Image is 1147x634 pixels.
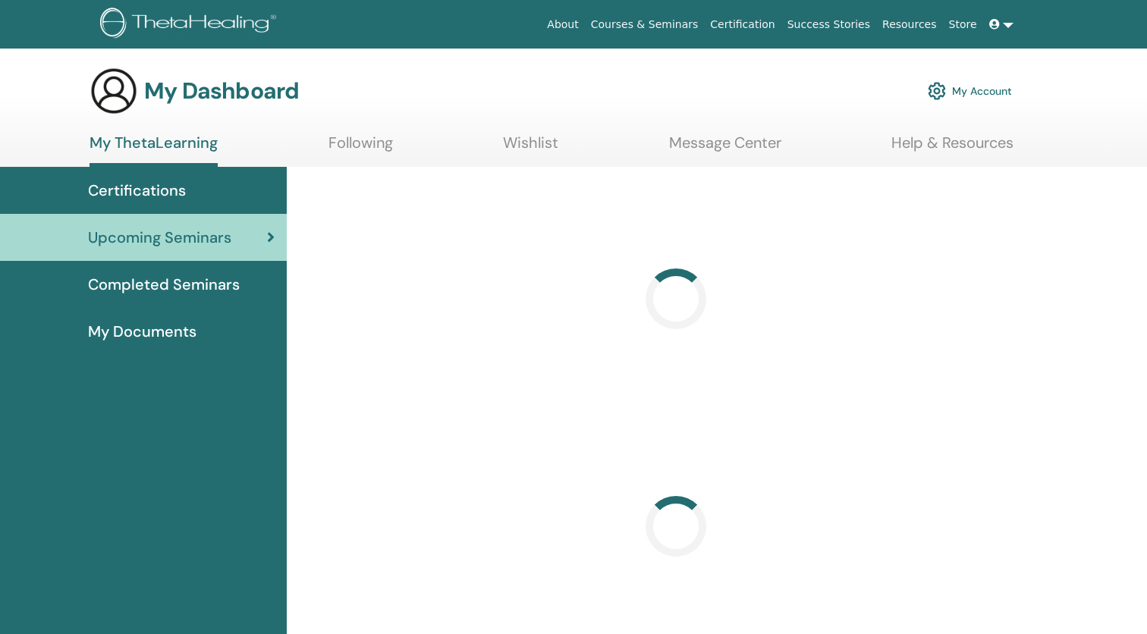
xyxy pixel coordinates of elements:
[541,11,584,39] a: About
[88,226,231,249] span: Upcoming Seminars
[891,133,1013,163] a: Help & Resources
[100,8,281,42] img: logo.png
[928,74,1012,108] a: My Account
[781,11,876,39] a: Success Stories
[503,133,558,163] a: Wishlist
[88,273,240,296] span: Completed Seminars
[943,11,983,39] a: Store
[90,133,218,167] a: My ThetaLearning
[90,67,138,115] img: generic-user-icon.jpg
[144,77,299,105] h3: My Dashboard
[585,11,705,39] a: Courses & Seminars
[328,133,393,163] a: Following
[669,133,781,163] a: Message Center
[88,320,196,343] span: My Documents
[88,179,186,202] span: Certifications
[928,78,946,104] img: cog.svg
[876,11,943,39] a: Resources
[704,11,781,39] a: Certification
